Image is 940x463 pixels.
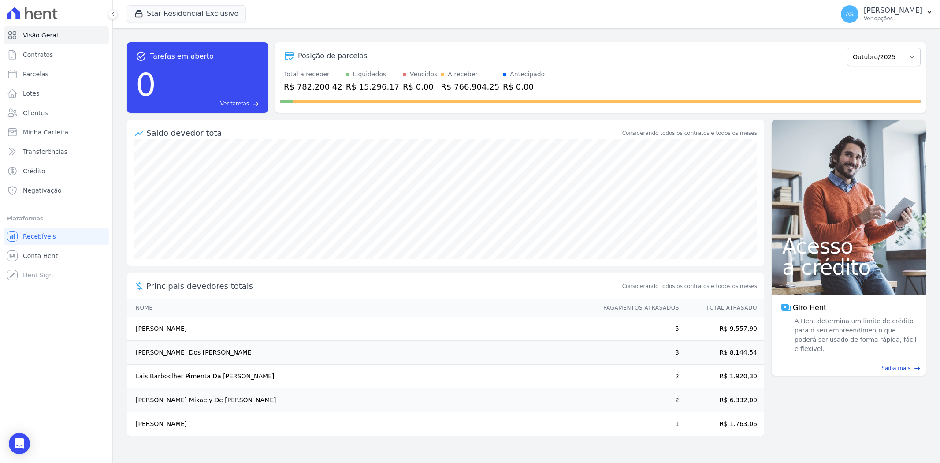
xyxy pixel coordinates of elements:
td: R$ 9.557,90 [680,317,764,341]
span: Ver tarefas [220,100,249,108]
span: Contratos [23,50,53,59]
a: Contratos [4,46,109,63]
div: Plataformas [7,213,105,224]
td: [PERSON_NAME] [127,412,595,436]
div: R$ 0,00 [503,81,545,93]
td: [PERSON_NAME] [127,317,595,341]
td: R$ 6.332,00 [680,388,764,412]
td: R$ 1.920,30 [680,365,764,388]
a: Recebíveis [4,228,109,245]
div: 0 [136,62,156,108]
td: Lais Barboclher Pimenta Da [PERSON_NAME] [127,365,595,388]
td: [PERSON_NAME] Mikaely De [PERSON_NAME] [127,388,595,412]
span: Tarefas em aberto [150,51,214,62]
a: Transferências [4,143,109,161]
p: Ver opções [864,15,922,22]
div: R$ 766.904,25 [441,81,499,93]
div: R$ 15.296,17 [346,81,399,93]
th: Nome [127,299,595,317]
span: east [253,101,259,107]
div: Vencidos [410,70,437,79]
span: task_alt [136,51,146,62]
a: Visão Geral [4,26,109,44]
span: Principais devedores totais [146,280,620,292]
a: Parcelas [4,65,109,83]
a: Lotes [4,85,109,102]
td: 5 [595,317,680,341]
span: a crédito [782,257,915,278]
a: Conta Hent [4,247,109,265]
span: Clientes [23,108,48,117]
td: 2 [595,388,680,412]
div: A receber [448,70,478,79]
span: A Hent determina um limite de crédito para o seu empreendimento que poderá ser usado de forma ráp... [793,317,917,354]
span: Considerando todos os contratos e todos os meses [622,282,757,290]
span: Transferências [23,147,67,156]
td: 3 [595,341,680,365]
a: Negativação [4,182,109,199]
span: Giro Hent [793,302,826,313]
div: Posição de parcelas [298,51,368,61]
span: Conta Hent [23,251,58,260]
a: Ver tarefas east [160,100,259,108]
td: R$ 1.763,06 [680,412,764,436]
div: R$ 782.200,42 [284,81,342,93]
div: Saldo devedor total [146,127,620,139]
a: Clientes [4,104,109,122]
span: Saiba mais [881,364,910,372]
span: Lotes [23,89,40,98]
a: Saiba mais east [777,364,921,372]
span: AS [846,11,854,17]
button: AS [PERSON_NAME] Ver opções [834,2,940,26]
td: R$ 8.144,54 [680,341,764,365]
th: Pagamentos Atrasados [595,299,680,317]
span: east [914,365,921,372]
div: Considerando todos os contratos e todos os meses [622,129,757,137]
div: Antecipado [510,70,545,79]
div: Liquidados [353,70,386,79]
span: Crédito [23,167,45,175]
th: Total Atrasado [680,299,764,317]
td: [PERSON_NAME] Dos [PERSON_NAME] [127,341,595,365]
span: Acesso [782,235,915,257]
button: Star Residencial Exclusivo [127,5,246,22]
td: 1 [595,412,680,436]
span: Minha Carteira [23,128,68,137]
div: Total a receber [284,70,342,79]
a: Minha Carteira [4,123,109,141]
a: Crédito [4,162,109,180]
p: [PERSON_NAME] [864,6,922,15]
span: Visão Geral [23,31,58,40]
div: R$ 0,00 [403,81,437,93]
span: Parcelas [23,70,48,78]
td: 2 [595,365,680,388]
span: Negativação [23,186,62,195]
div: Open Intercom Messenger [9,433,30,454]
span: Recebíveis [23,232,56,241]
